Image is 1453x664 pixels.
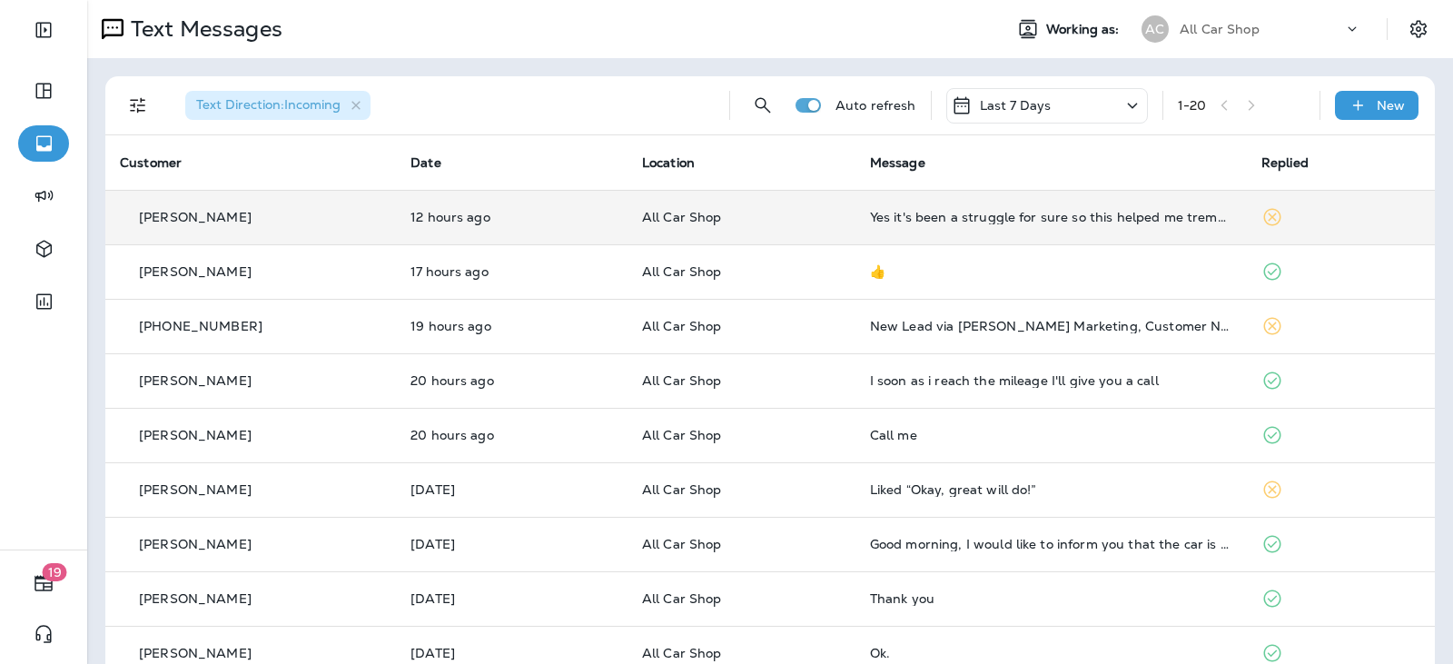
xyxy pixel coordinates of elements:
[139,428,252,442] p: [PERSON_NAME]
[642,590,722,607] span: All Car Shop
[870,537,1232,551] div: Good morning, I would like to inform you that the car is no longer cooling today after I brought ...
[18,12,69,48] button: Expand Sidebar
[120,87,156,124] button: Filters
[43,563,67,581] span: 19
[410,537,613,551] p: Sep 28, 2025 08:40 AM
[1178,98,1207,113] div: 1 - 20
[139,373,252,388] p: [PERSON_NAME]
[196,96,341,113] span: Text Direction : Incoming
[870,319,1232,333] div: New Lead via Merrick Marketing, Customer Name: Paula C., Contact info: Masked phone number availa...
[124,15,282,43] p: Text Messages
[139,482,252,497] p: [PERSON_NAME]
[870,264,1232,279] div: 👍
[1180,22,1260,36] p: All Car Shop
[139,537,252,551] p: [PERSON_NAME]
[410,373,613,388] p: Oct 2, 2025 11:31 AM
[410,264,613,279] p: Oct 2, 2025 02:10 PM
[642,372,722,389] span: All Car Shop
[139,591,252,606] p: [PERSON_NAME]
[642,154,695,171] span: Location
[410,646,613,660] p: Sep 25, 2025 04:32 PM
[410,482,613,497] p: Sep 30, 2025 11:06 AM
[185,91,371,120] div: Text Direction:Incoming
[642,427,722,443] span: All Car Shop
[410,210,613,224] p: Oct 2, 2025 07:17 PM
[642,481,722,498] span: All Car Shop
[410,428,613,442] p: Oct 2, 2025 11:25 AM
[642,536,722,552] span: All Car Shop
[18,565,69,601] button: 19
[1402,13,1435,45] button: Settings
[1261,154,1309,171] span: Replied
[410,319,613,333] p: Oct 2, 2025 12:50 PM
[139,210,252,224] p: [PERSON_NAME]
[410,591,613,606] p: Sep 26, 2025 12:42 PM
[745,87,781,124] button: Search Messages
[642,645,722,661] span: All Car Shop
[870,428,1232,442] div: Call me
[870,482,1232,497] div: Liked “Okay, great will do!”
[642,318,722,334] span: All Car Shop
[139,319,262,333] p: [PHONE_NUMBER]
[642,263,722,280] span: All Car Shop
[139,264,252,279] p: [PERSON_NAME]
[120,154,182,171] span: Customer
[1046,22,1123,37] span: Working as:
[870,210,1232,224] div: Yes it's been a struggle for sure so this helped me tremendously and couldn't have came at a bett...
[1142,15,1169,43] div: AC
[410,154,441,171] span: Date
[139,646,252,660] p: [PERSON_NAME]
[835,98,916,113] p: Auto refresh
[980,98,1052,113] p: Last 7 Days
[870,373,1232,388] div: I soon as i reach the mileage I'll give you a call
[870,646,1232,660] div: Ok.
[870,154,925,171] span: Message
[1377,98,1405,113] p: New
[870,591,1232,606] div: Thank you
[642,209,722,225] span: All Car Shop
